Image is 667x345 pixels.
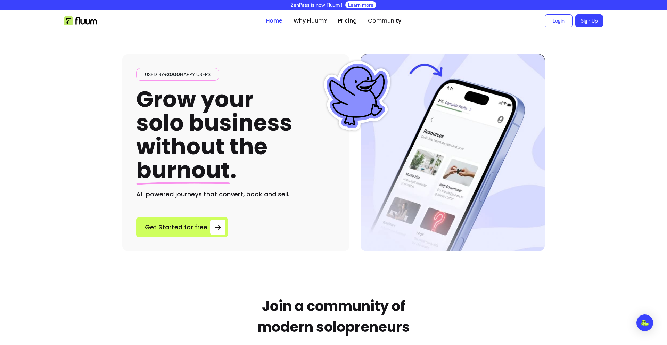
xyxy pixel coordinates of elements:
a: Home [266,17,282,25]
a: Community [368,17,401,25]
h2: AI-powered journeys that convert, book and sell. [136,189,336,199]
a: Get Started for free [136,217,228,237]
div: Open Intercom Messenger [636,314,653,331]
h2: Join a community of modern solopreneurs [257,296,410,337]
img: Hero [361,54,545,251]
a: Login [545,14,573,27]
p: ZenPass is now Fluum ! [291,1,343,8]
a: Sign Up [575,14,603,27]
a: Learn more [348,1,373,8]
span: Get Started for free [145,222,207,232]
a: Why Fluum? [294,17,327,25]
img: Fluum Logo [64,16,97,25]
a: Pricing [338,17,357,25]
span: Used by happy users [142,71,213,78]
h1: Grow your solo business without the . [136,88,292,182]
span: +2000 [164,71,180,77]
span: burnout [136,155,230,186]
